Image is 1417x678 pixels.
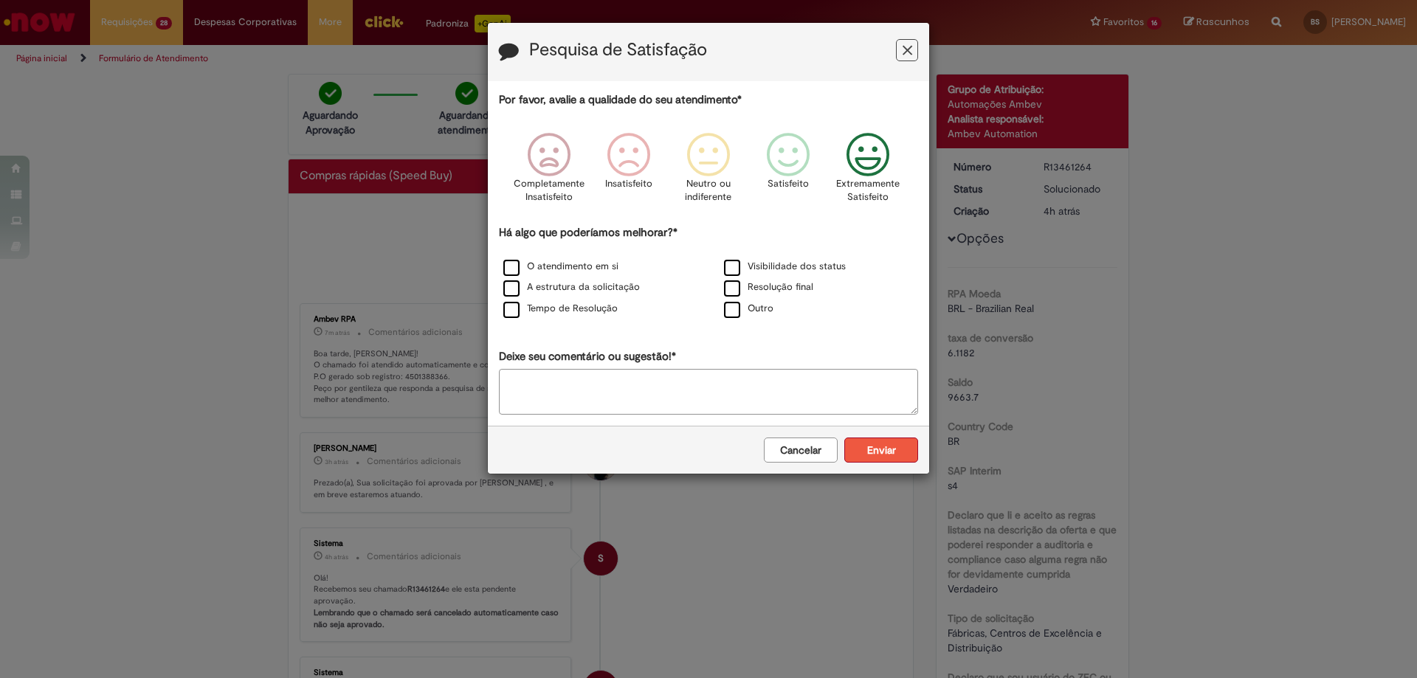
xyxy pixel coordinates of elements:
div: Há algo que poderíamos melhorar?* [499,225,918,320]
label: Deixe seu comentário ou sugestão!* [499,349,676,364]
div: Neutro ou indiferente [671,122,746,223]
div: Extremamente Satisfeito [830,122,906,223]
label: O atendimento em si [503,260,618,274]
label: Tempo de Resolução [503,302,618,316]
button: Cancelar [764,437,838,463]
p: Insatisfeito [605,177,652,191]
div: Satisfeito [751,122,826,223]
label: A estrutura da solicitação [503,280,640,294]
label: Pesquisa de Satisfação [529,41,707,60]
p: Neutro ou indiferente [682,177,735,204]
label: Outro [724,302,773,316]
div: Completamente Insatisfeito [511,122,586,223]
button: Enviar [844,437,918,463]
p: Completamente Insatisfeito [514,177,585,204]
p: Extremamente Satisfeito [836,177,900,204]
p: Satisfeito [768,177,809,191]
div: Insatisfeito [591,122,666,223]
label: Por favor, avalie a qualidade do seu atendimento* [499,92,742,108]
label: Visibilidade dos status [724,260,846,274]
label: Resolução final [724,280,813,294]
